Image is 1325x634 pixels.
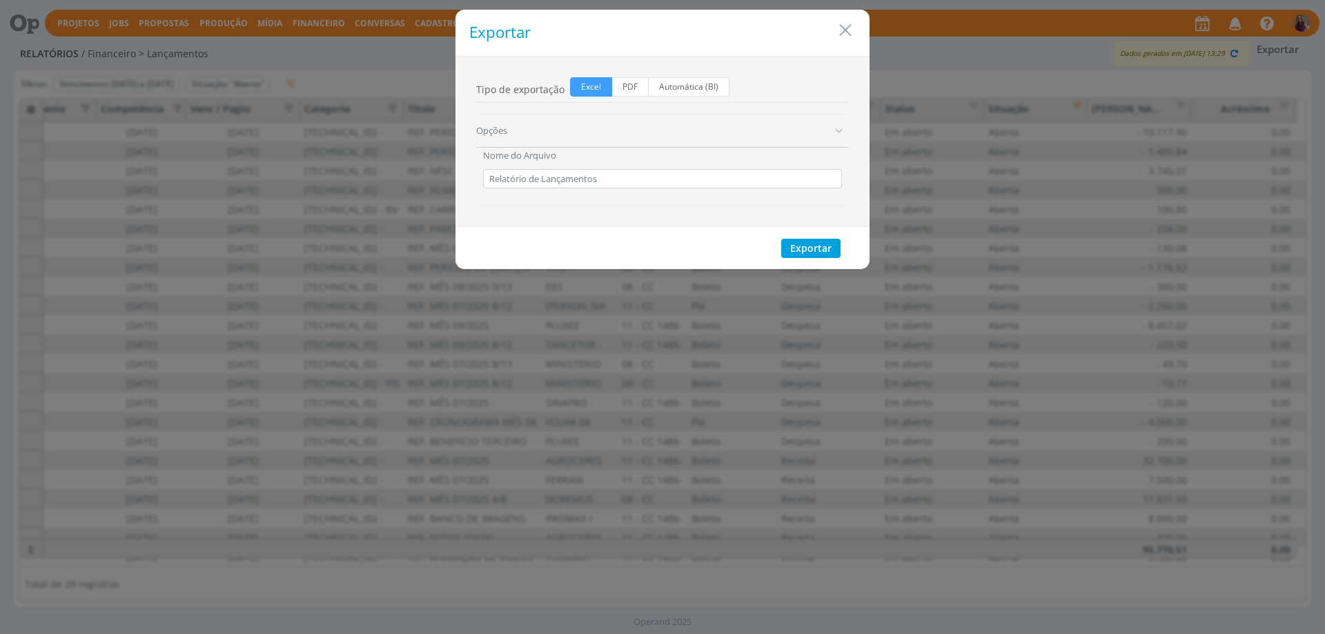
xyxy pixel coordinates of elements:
[476,115,849,148] div: Opções
[612,77,649,97] span: PDF
[483,148,556,164] label: Nome do Arquivo
[570,77,612,97] span: Excel
[455,10,870,269] div: dialog
[781,239,841,258] button: Exportar
[649,77,729,97] span: Automática (BI)
[476,77,849,103] div: Tipo de exportação
[476,148,849,206] div: Opções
